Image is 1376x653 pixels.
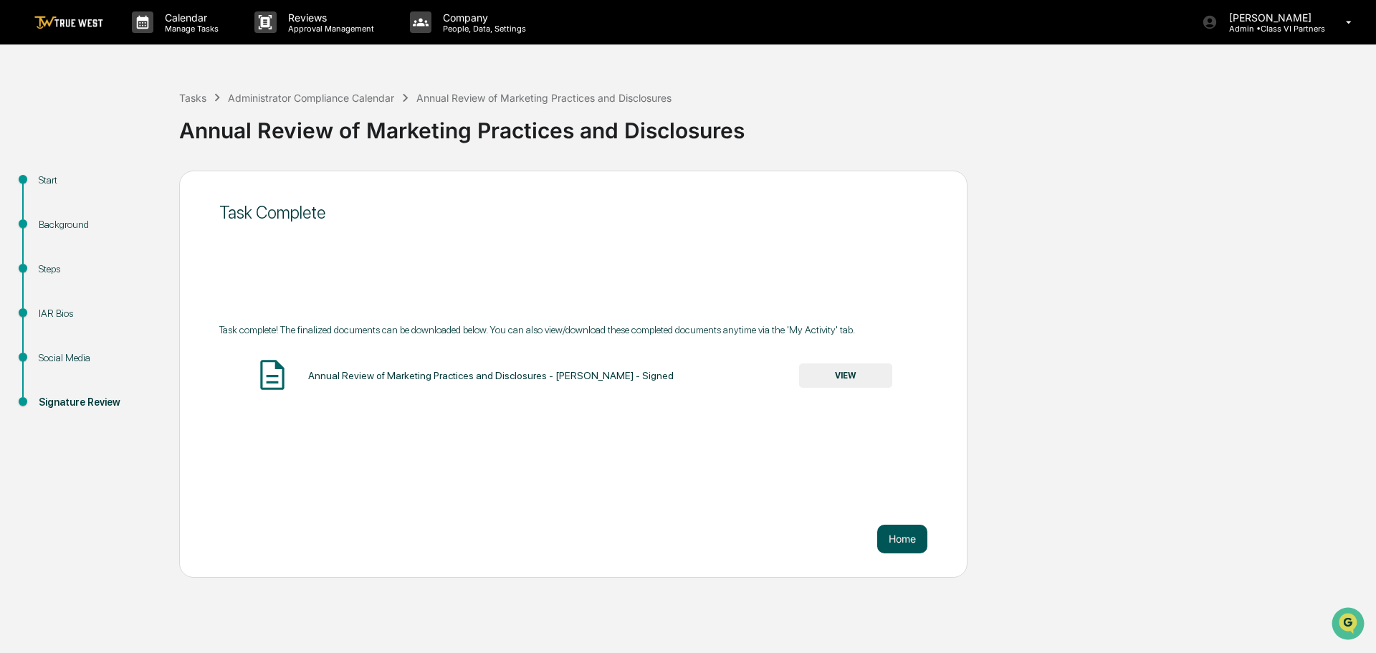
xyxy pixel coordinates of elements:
[179,106,1369,143] div: Annual Review of Marketing Practices and Disclosures
[14,182,26,194] div: 🖐️
[877,525,927,553] button: Home
[39,217,156,232] div: Background
[143,243,173,254] span: Pylon
[49,110,235,124] div: Start new chat
[244,114,261,131] button: Start new chat
[1330,606,1369,644] iframe: Open customer support
[228,92,394,104] div: Administrator Compliance Calendar
[37,65,236,80] input: Clear
[308,370,674,381] div: Annual Review of Marketing Practices and Disclosures - [PERSON_NAME] - Signed
[29,181,92,195] span: Preclearance
[219,202,927,223] div: Task Complete
[416,92,672,104] div: Annual Review of Marketing Practices and Disclosures
[9,175,98,201] a: 🖐️Preclearance
[39,351,156,366] div: Social Media
[277,11,381,24] p: Reviews
[254,357,290,393] img: Document Icon
[14,110,40,135] img: 1746055101610-c473b297-6a78-478c-a979-82029cc54cd1
[14,30,261,53] p: How can we help?
[14,209,26,221] div: 🔎
[277,24,381,34] p: Approval Management
[49,124,181,135] div: We're available if you need us!
[219,324,927,335] div: Task complete! The finalized documents can be downloaded below. You can also view/download these ...
[799,363,892,388] button: VIEW
[39,173,156,188] div: Start
[118,181,178,195] span: Attestations
[39,262,156,277] div: Steps
[9,202,96,228] a: 🔎Data Lookup
[98,175,183,201] a: 🗄️Attestations
[179,92,206,104] div: Tasks
[153,11,226,24] p: Calendar
[104,182,115,194] div: 🗄️
[101,242,173,254] a: Powered byPylon
[39,395,156,410] div: Signature Review
[431,24,533,34] p: People, Data, Settings
[39,306,156,321] div: IAR Bios
[431,11,533,24] p: Company
[34,16,103,29] img: logo
[29,208,90,222] span: Data Lookup
[1218,11,1325,24] p: [PERSON_NAME]
[153,24,226,34] p: Manage Tasks
[1218,24,1325,34] p: Admin • Class VI Partners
